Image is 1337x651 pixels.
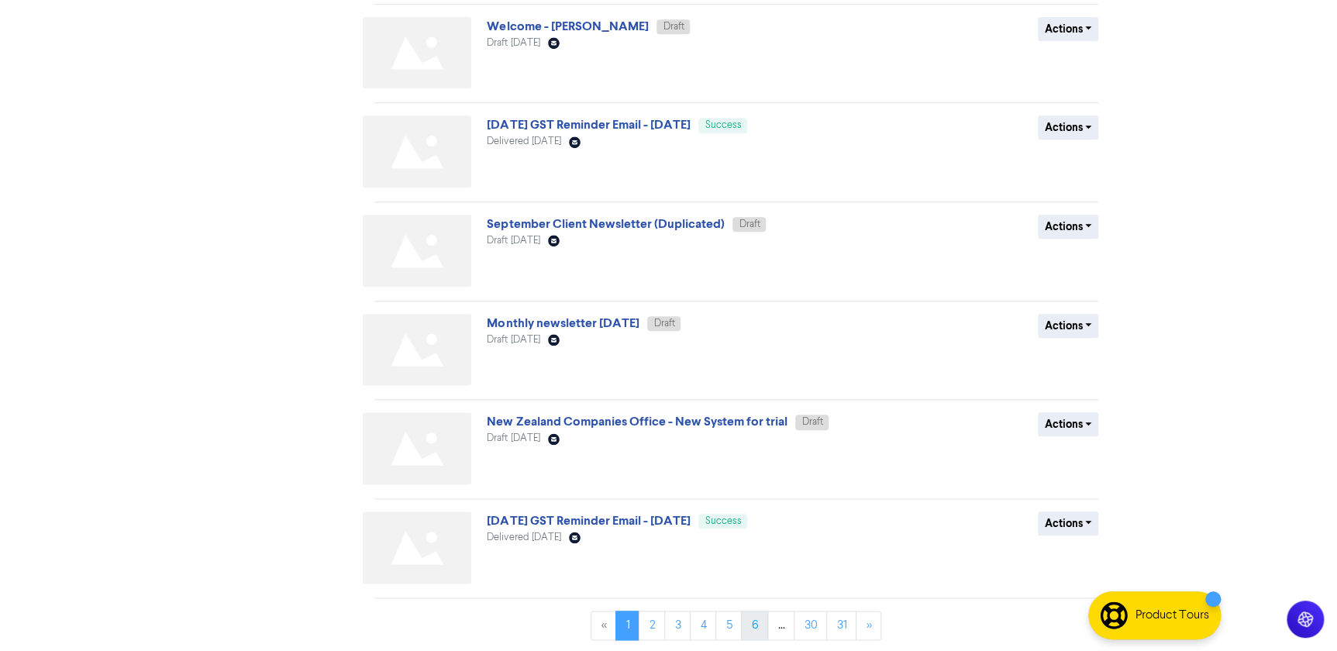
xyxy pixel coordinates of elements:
[663,22,684,32] span: Draft
[363,115,471,188] img: Not found
[487,216,724,232] a: September Client Newsletter (Duplicated)
[487,335,539,345] span: Draft [DATE]
[363,215,471,287] img: Not found
[487,532,560,542] span: Delivered [DATE]
[653,319,674,329] span: Draft
[664,611,691,640] a: Page 3
[690,611,716,640] a: Page 4
[801,417,822,427] span: Draft
[741,611,768,640] a: Page 6
[826,611,856,640] a: Page 31
[363,412,471,484] img: Not found
[487,38,539,48] span: Draft [DATE]
[487,315,639,331] a: Monthly newsletter [DATE]
[705,516,741,526] span: Success
[639,611,665,640] a: Page 2
[363,17,471,89] img: Not found
[739,219,760,229] span: Draft
[1259,577,1337,651] iframe: Chat Widget
[487,136,560,146] span: Delivered [DATE]
[1038,215,1099,239] button: Actions
[1038,412,1099,436] button: Actions
[487,433,539,443] span: Draft [DATE]
[487,117,690,133] a: [DATE] GST Reminder Email - [DATE]
[715,611,742,640] a: Page 5
[856,611,881,640] a: »
[705,120,741,130] span: Success
[794,611,827,640] a: Page 30
[487,414,787,429] a: New Zealand Companies Office - New System for trial
[1038,115,1099,139] button: Actions
[487,236,539,246] span: Draft [DATE]
[615,611,639,640] a: Page 1 is your current page
[363,314,471,386] img: Not found
[1038,17,1099,41] button: Actions
[487,19,648,34] a: Welcome - [PERSON_NAME]
[487,513,690,529] a: [DATE] GST Reminder Email - [DATE]
[363,511,471,584] img: Not found
[1038,511,1099,536] button: Actions
[1038,314,1099,338] button: Actions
